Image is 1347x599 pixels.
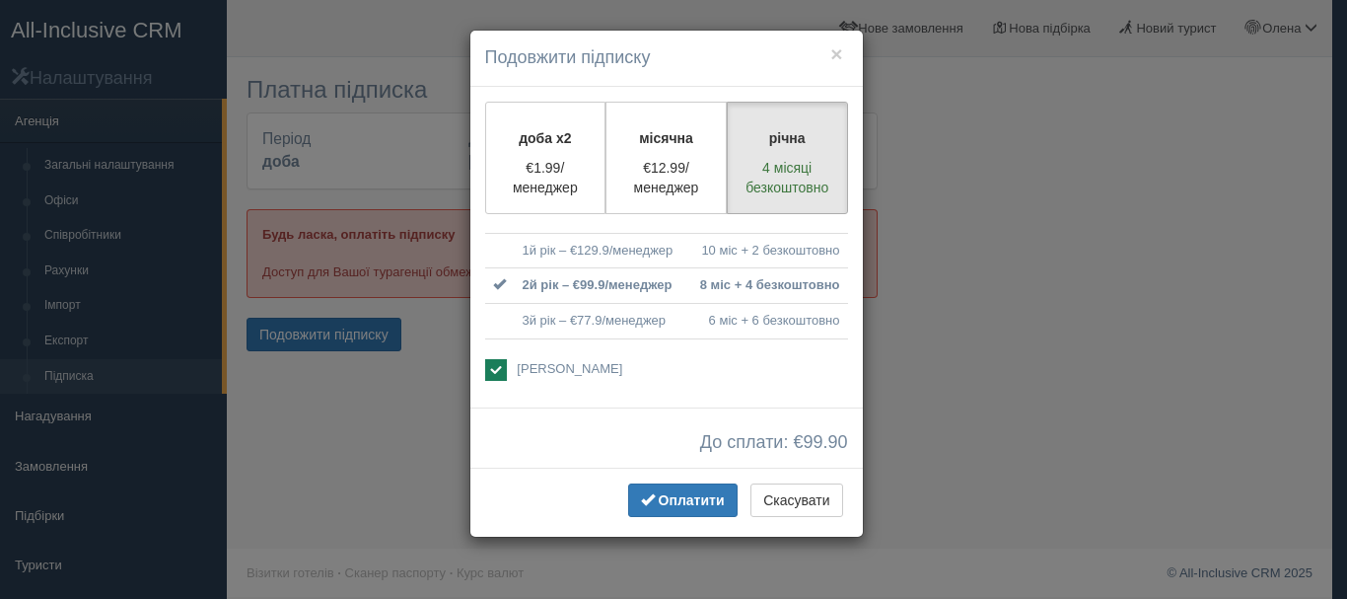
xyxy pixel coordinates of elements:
[686,233,847,268] td: 10 міс + 2 безкоштовно
[515,268,687,304] td: 2й рік – €99.9/менеджер
[803,432,847,452] span: 99.90
[830,43,842,64] button: ×
[515,233,687,268] td: 1й рік – €129.9/менеджер
[517,361,622,376] span: [PERSON_NAME]
[515,303,687,338] td: 3й рік – €77.9/менеджер
[618,158,714,197] p: €12.99/менеджер
[498,158,594,197] p: €1.99/менеджер
[618,128,714,148] p: місячна
[700,433,848,453] span: До сплати: €
[686,268,847,304] td: 8 міс + 4 безкоштовно
[686,303,847,338] td: 6 міс + 6 безкоштовно
[659,492,725,508] span: Оплатити
[750,484,842,517] button: Скасувати
[740,158,835,197] p: 4 місяці безкоштовно
[628,484,738,517] button: Оплатити
[740,128,835,148] p: річна
[485,45,848,71] h4: Подовжити підписку
[498,128,594,148] p: доба x2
